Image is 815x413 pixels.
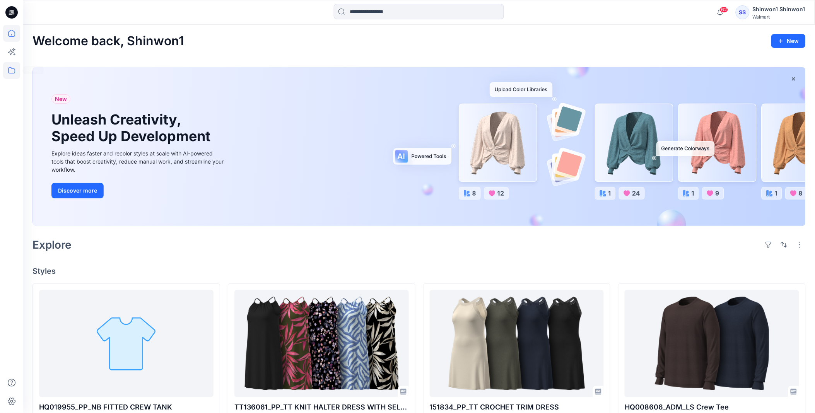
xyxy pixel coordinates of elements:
[39,290,214,397] a: HQ019955_PP_NB FITTED CREW TANK
[625,402,799,413] p: HQ008606_ADM_LS Crew Tee
[51,183,226,198] a: Discover more
[625,290,799,397] a: HQ008606_ADM_LS Crew Tee
[753,14,805,20] div: Walmart
[430,402,604,413] p: 151834_PP_TT CROCHET TRIM DRESS
[234,290,409,397] a: TT136061_PP_TT KNIT HALTER DRESS WITH SELF TIE
[51,149,226,174] div: Explore ideas faster and recolor styles at scale with AI-powered tools that boost creativity, red...
[32,266,806,276] h4: Styles
[753,5,805,14] div: Shinwon1 Shinwon1
[736,5,750,19] div: SS
[51,183,104,198] button: Discover more
[32,34,184,48] h2: Welcome back, Shinwon1
[51,111,214,145] h1: Unleash Creativity, Speed Up Development
[430,290,604,397] a: 151834_PP_TT CROCHET TRIM DRESS
[39,402,214,413] p: HQ019955_PP_NB FITTED CREW TANK
[771,34,806,48] button: New
[720,7,728,13] span: 62
[55,94,67,104] span: New
[234,402,409,413] p: TT136061_PP_TT KNIT HALTER DRESS WITH SELF TIE
[32,239,72,251] h2: Explore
